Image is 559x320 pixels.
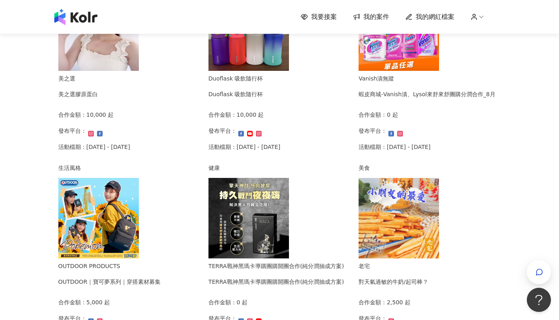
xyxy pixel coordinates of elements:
p: 10,000 起 [237,110,264,119]
div: 老宅 [359,262,428,270]
p: 2,500 起 [387,298,410,307]
span: 我的案件 [363,12,389,21]
p: 發布平台： [58,126,87,135]
div: 健康 [208,163,344,172]
img: TERRA戰神黑瑪卡 [208,178,289,258]
p: 合作金額： [208,298,237,307]
div: 美之選膠原蛋白 [58,90,98,99]
p: 活動檔期：[DATE] - [DATE] [58,142,130,151]
div: TERRA戰神黑瑪卡導購團購開團合作(純分潤抽成方案) [208,277,344,286]
div: 對天氣過敏的牛奶/起司棒？ [359,277,428,286]
p: 活動檔期：[DATE] - [DATE] [359,142,431,151]
p: 合作金額： [58,110,87,119]
span: 我要接案 [311,12,337,21]
p: 發布平台： [208,126,237,135]
div: OUTDOOR｜寶可夢系列｜穿搭素材募集 [58,277,161,286]
p: 合作金額： [359,298,387,307]
span: 我的網紅檔案 [416,12,454,21]
p: 合作金額： [58,298,87,307]
p: 0 起 [387,110,398,119]
p: 活動檔期：[DATE] - [DATE] [208,142,281,151]
div: OUTDOOR PRODUCTS [58,262,161,270]
div: 美食 [359,163,439,172]
img: logo [54,9,97,25]
div: TERRA戰神黑瑪卡導購團購開團合作(純分潤抽成方案) [208,262,344,270]
p: 合作金額： [208,110,237,119]
iframe: Help Scout Beacon - Open [527,288,551,312]
p: 10,000 起 [87,110,113,119]
p: 發布平台： [359,126,387,135]
a: 我的案件 [353,12,389,21]
img: 老宅牛奶棒/老宅起司棒 [359,178,439,258]
a: 我要接案 [301,12,337,21]
div: Vanish漬無蹤 [359,74,495,83]
div: Duoflask 吸飲隨行杯 [208,74,263,83]
img: 【OUTDOOR】寶可夢系列 [58,178,139,258]
p: 0 起 [237,298,248,307]
p: 5,000 起 [87,298,110,307]
div: Duoflask 吸飲隨行杯 [208,90,263,99]
a: 我的網紅檔案 [405,12,454,21]
div: 生活風格 [58,163,161,172]
div: 蝦皮商城-Vanish漬、Lysol來舒來舒團購分潤合作_8月 [359,90,495,99]
div: 美之選 [58,74,98,83]
p: 合作金額： [359,110,387,119]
